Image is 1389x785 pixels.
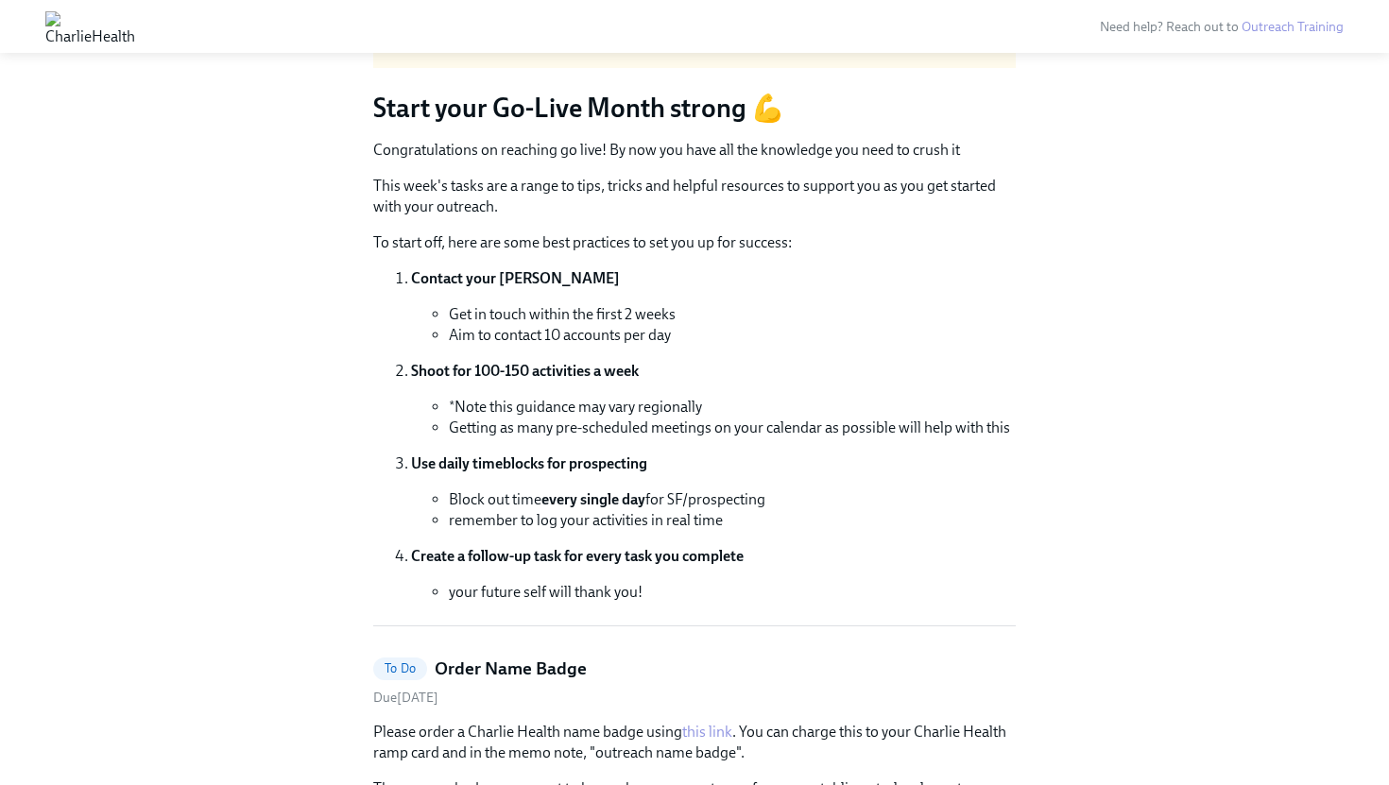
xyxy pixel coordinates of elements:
li: Block out time for SF/prospecting [449,489,1016,510]
li: *Note this guidance may vary regionally [449,397,1016,418]
li: Get in touch within the first 2 weeks [449,304,1016,325]
li: Getting as many pre-scheduled meetings on your calendar as possible will help with this [449,418,1016,438]
span: Monday, August 18th 2025, 7:00 am [373,690,438,706]
a: this link [682,723,732,741]
strong: Shoot for 100-150 activities a week [411,362,639,380]
h5: Order Name Badge [435,657,587,681]
li: Aim to contact 10 accounts per day [449,325,1016,346]
span: To Do [373,661,427,675]
strong: Use daily timeblocks for prospecting [411,454,647,472]
a: Outreach Training [1242,19,1344,35]
span: Need help? Reach out to [1100,19,1344,35]
li: remember to log your activities in real time [449,510,1016,531]
p: This week's tasks are a range to tips, tricks and helpful resources to support you as you get sta... [373,176,1016,217]
strong: Create a follow-up task for every task you complete [411,547,744,565]
strong: Contact your [PERSON_NAME] [411,269,620,287]
li: your future self will thank you! [449,582,1016,603]
a: To DoOrder Name BadgeDue[DATE] [373,657,1016,707]
p: Please order a Charlie Health name badge using . You can charge this to your Charlie Health ramp ... [373,722,1016,763]
p: To start off, here are some best practices to set you up for success: [373,232,1016,253]
p: Congratulations on reaching go live! By now you have all the knowledge you need to crush it [373,140,1016,161]
h3: Start your Go-Live Month strong 💪 [373,91,1016,125]
strong: every single day [541,490,645,508]
img: CharlieHealth [45,11,135,42]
